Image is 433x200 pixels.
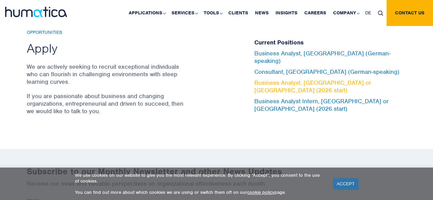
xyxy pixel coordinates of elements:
img: search_icon [378,11,383,16]
p: We use cookies on our website to give you the most relevant experience. By clicking “Accept”, you... [75,172,324,184]
a: Business Analyst, [GEOGRAPHIC_DATA] or [GEOGRAPHIC_DATA] (2026 start) [254,79,371,94]
h2: Apply [27,40,186,56]
span: DE [365,10,371,16]
p: We are actively seeking to recruit exceptional individuals who can flourish in challenging enviro... [27,63,186,85]
a: Business Analyst, [GEOGRAPHIC_DATA] (German-speaking) [254,50,391,65]
a: Business Analyst Intern, [GEOGRAPHIC_DATA] or [GEOGRAPHIC_DATA] (2026 start) [254,97,389,112]
h6: Opportunities [27,30,186,36]
a: Consultant, [GEOGRAPHIC_DATA] (German-speaking) [254,68,399,76]
p: If you are passionate about business and changing organizations, entrepreneurial and driven to su... [27,92,186,115]
p: You can find out more about which cookies we are using or switch them off on our page. [75,189,324,195]
h5: Current Positions [254,39,407,46]
a: ACCEPT [333,178,358,189]
img: logo [5,7,67,17]
h2: Subscribe to our Monthly Newsletter and other News Updates [27,166,407,177]
a: cookie policy [247,189,275,195]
